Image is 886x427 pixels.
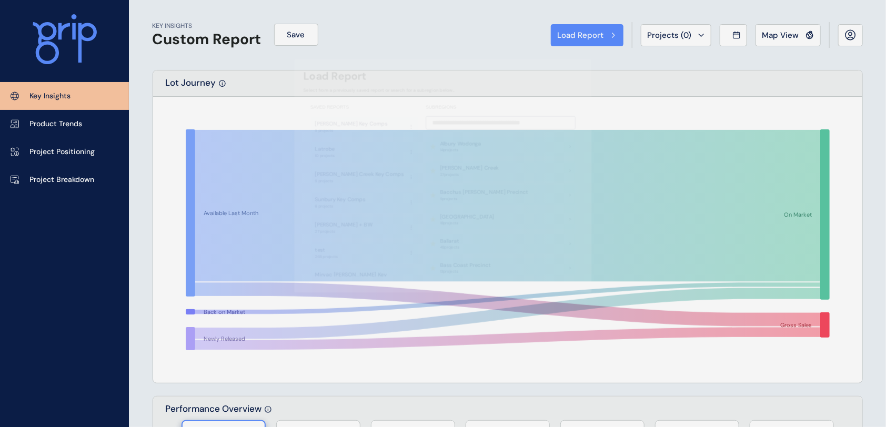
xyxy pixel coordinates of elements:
p: 10 projects [315,153,335,158]
p: 27 project s [440,172,499,177]
p: test [315,247,338,254]
p: Select from a previously saved report or search for a subregion below... [304,87,582,94]
p: [PERSON_NAME] Creek [440,165,499,172]
p: Albury Wodonga [440,140,481,147]
p: 5 projects [315,128,388,133]
p: 268 projects [315,254,338,259]
p: Sunbury Key Comps [315,196,366,204]
h4: SUBREGIONS [426,104,576,110]
p: Ballarat [440,237,459,245]
p: Bacchus [PERSON_NAME] Precinct [440,189,528,196]
p: [PERSON_NAME] Creek Key Comps [315,171,404,178]
p: Mirvac [PERSON_NAME] Key Comps [315,271,405,286]
p: 5 projects [315,178,404,184]
p: [PERSON_NAME] + BW [315,221,373,229]
p: [PERSON_NAME] Key Comps [315,120,388,128]
h4: SAVED REPORTS [310,104,419,110]
p: 14 project s [440,148,481,153]
p: 27 projects [315,229,373,234]
p: Latrobe [315,146,335,153]
h3: Load Report [304,68,367,83]
p: 5 project s [440,196,528,201]
p: 18 project s [440,220,494,226]
p: 13 project s [440,269,491,274]
p: Bass Coast Precinct [440,261,491,269]
p: 6 projects [315,204,366,209]
p: [GEOGRAPHIC_DATA] [440,213,494,220]
p: 48 project s [440,245,459,250]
